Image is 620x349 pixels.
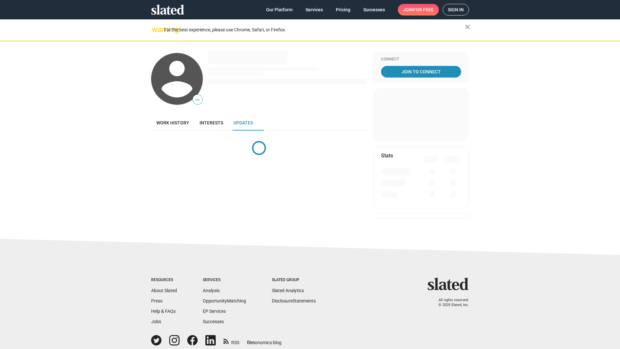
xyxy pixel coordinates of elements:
a: EP Services [203,309,226,314]
a: Press [151,298,162,303]
a: filmonomics blog [247,334,282,346]
span: Pricing [336,4,350,16]
a: Jobs [151,319,161,324]
a: Slated Analytics [272,288,304,293]
a: Successes [203,319,224,324]
span: Services [305,4,323,16]
a: Work history [151,115,194,131]
a: Pricing [331,4,356,16]
div: Services [203,278,246,283]
a: Analysis [203,288,220,293]
a: Our Platform [261,4,298,16]
a: About Slated [151,288,177,293]
a: Updates [228,115,258,131]
a: Interests [194,115,228,131]
span: Join To Connect [382,66,460,78]
a: Join To Connect [381,66,461,78]
span: film [247,340,255,345]
a: RSS [223,336,239,346]
span: for free [413,4,434,16]
span: Updates [233,120,253,125]
a: Help & FAQs [151,309,176,314]
a: DisclosureStatements [272,298,316,303]
span: Sign in [448,4,464,15]
span: Our Platform [266,4,293,16]
mat-icon: close [464,23,471,31]
div: Resources [151,278,177,283]
span: — [193,96,202,104]
a: Services [300,4,328,16]
a: Successes [358,4,390,16]
a: Joinfor free [398,4,439,16]
span: Join [403,4,434,16]
mat-icon: warning [152,26,160,33]
span: Work history [156,120,189,125]
p: All rights reserved. © 2025 Slated, Inc. [432,298,469,307]
div: For the best experience, please use Chrome, Safari, or Firefox. [164,26,465,34]
span: Successes [363,4,385,16]
a: OpportunityMatching [203,298,246,303]
span: Interests [200,120,223,125]
mat-card-title: Stats [381,152,393,159]
a: Sign in [443,4,469,16]
div: Connect [381,57,461,62]
div: Slated Group [272,278,316,283]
